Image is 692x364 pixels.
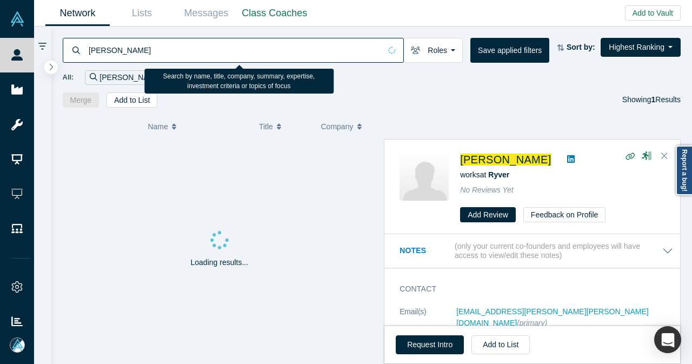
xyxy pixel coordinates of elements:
button: Request Intro [396,335,464,354]
button: Company [321,115,372,138]
button: Add to List [471,335,530,354]
a: [PERSON_NAME] [460,154,551,166]
button: Close [656,148,673,165]
div: [PERSON_NAME] [85,70,175,85]
button: Highest Ranking [601,38,681,57]
img: Alchemist Vault Logo [10,11,25,27]
h3: Notes [400,245,453,256]
span: No Reviews Yet [460,186,514,194]
span: Title [259,115,273,138]
button: Add to List [107,92,157,108]
dt: Email(s) [400,306,456,340]
a: Report a bug! [676,145,692,195]
strong: 1 [651,95,656,104]
h3: Contact [400,283,658,295]
span: works at [460,170,509,179]
p: Loading results... [191,257,249,268]
img: Pat Sullivan's Profile Image [400,151,449,201]
p: (only your current co-founders and employees will have access to view/edit these notes) [455,242,662,260]
button: Add to Vault [625,5,681,21]
a: Ryver [488,170,509,179]
button: Notes (only your current co-founders and employees will have access to view/edit these notes) [400,242,673,260]
strong: Sort by: [567,43,595,51]
a: Messages [174,1,238,26]
div: Showing [622,92,681,108]
span: Results [651,95,681,104]
button: Remove Filter [162,71,170,84]
span: (primary) [517,319,547,327]
span: Company [321,115,354,138]
button: Roles [403,38,463,63]
a: Class Coaches [238,1,311,26]
button: Feedback on Profile [523,207,606,222]
button: Merge [63,92,99,108]
span: Name [148,115,168,138]
button: Add Review [460,207,516,222]
input: Search by name, title, company, summary, expertise, investment criteria or topics of focus [88,37,381,63]
span: All: [63,72,74,83]
img: Mia Scott's Account [10,337,25,353]
button: Name [148,115,248,138]
button: Title [259,115,310,138]
a: Lists [110,1,174,26]
button: Save applied filters [470,38,549,63]
a: [EMAIL_ADDRESS][PERSON_NAME][PERSON_NAME][DOMAIN_NAME] [456,307,649,327]
a: Network [45,1,110,26]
